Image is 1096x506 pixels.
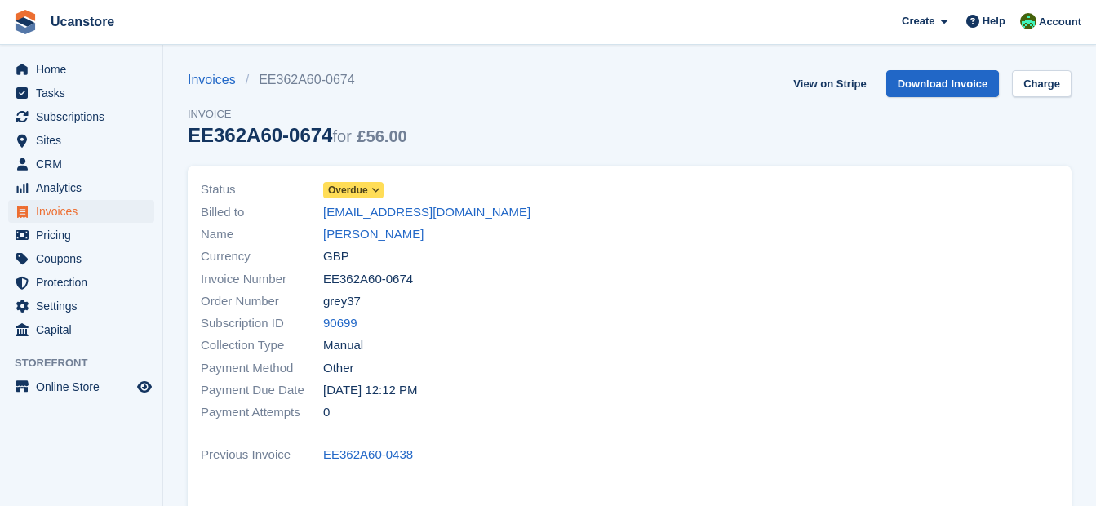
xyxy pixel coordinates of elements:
[8,105,154,128] a: menu
[201,247,323,266] span: Currency
[323,446,413,464] a: EE362A60-0438
[323,270,413,289] span: EE362A60-0674
[36,271,134,294] span: Protection
[201,314,323,333] span: Subscription ID
[36,153,134,175] span: CRM
[36,58,134,81] span: Home
[36,295,134,317] span: Settings
[332,127,351,145] span: for
[1039,14,1081,30] span: Account
[36,224,134,246] span: Pricing
[323,292,361,311] span: grey37
[8,200,154,223] a: menu
[323,359,354,378] span: Other
[8,271,154,294] a: menu
[36,247,134,270] span: Coupons
[8,224,154,246] a: menu
[8,375,154,398] a: menu
[323,314,357,333] a: 90699
[36,176,134,199] span: Analytics
[201,403,323,422] span: Payment Attempts
[357,127,406,145] span: £56.00
[201,292,323,311] span: Order Number
[8,129,154,152] a: menu
[787,70,872,97] a: View on Stripe
[323,203,530,222] a: [EMAIL_ADDRESS][DOMAIN_NAME]
[886,70,1000,97] a: Download Invoice
[328,183,368,198] span: Overdue
[8,82,154,104] a: menu
[8,153,154,175] a: menu
[36,129,134,152] span: Sites
[1012,70,1072,97] a: Charge
[201,225,323,244] span: Name
[902,13,934,29] span: Create
[135,377,154,397] a: Preview store
[8,176,154,199] a: menu
[13,10,38,34] img: stora-icon-8386f47178a22dfd0bd8f6a31ec36ba5ce8667c1dd55bd0f319d3a0aa187defe.svg
[36,200,134,223] span: Invoices
[323,180,384,199] a: Overdue
[323,403,330,422] span: 0
[188,124,407,146] div: EE362A60-0674
[36,105,134,128] span: Subscriptions
[44,8,121,35] a: Ucanstore
[15,355,162,371] span: Storefront
[1020,13,1036,29] img: Leanne Tythcott
[8,58,154,81] a: menu
[36,375,134,398] span: Online Store
[36,318,134,341] span: Capital
[323,336,363,355] span: Manual
[201,270,323,289] span: Invoice Number
[323,247,349,266] span: GBP
[323,381,418,400] time: 2025-08-14 11:12:54 UTC
[188,106,407,122] span: Invoice
[8,318,154,341] a: menu
[323,225,424,244] a: [PERSON_NAME]
[983,13,1005,29] span: Help
[201,359,323,378] span: Payment Method
[36,82,134,104] span: Tasks
[201,336,323,355] span: Collection Type
[201,203,323,222] span: Billed to
[188,70,407,90] nav: breadcrumbs
[201,180,323,199] span: Status
[201,446,323,464] span: Previous Invoice
[201,381,323,400] span: Payment Due Date
[188,70,246,90] a: Invoices
[8,295,154,317] a: menu
[8,247,154,270] a: menu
